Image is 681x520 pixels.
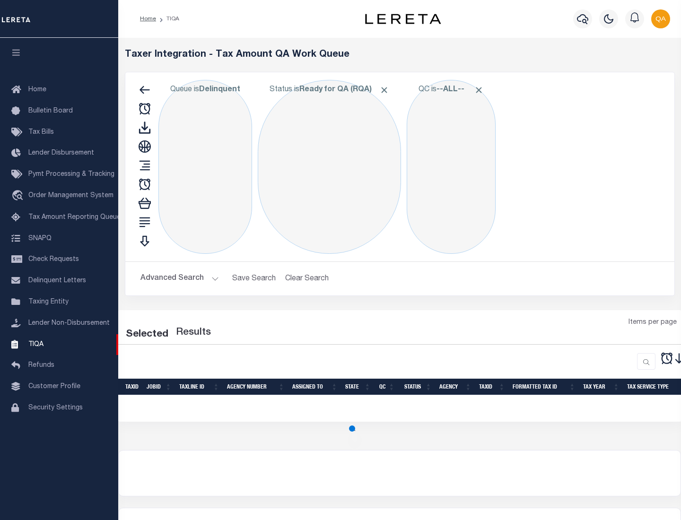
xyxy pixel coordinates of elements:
span: Security Settings [28,405,83,411]
li: TIQA [156,15,179,23]
b: --ALL-- [437,86,464,94]
th: Formatted Tax ID [509,379,579,395]
th: TaxLine ID [175,379,223,395]
span: Home [28,87,46,93]
h5: Taxer Integration - Tax Amount QA Work Queue [125,49,675,61]
th: Status [399,379,436,395]
button: Clear Search [281,269,333,288]
th: State [341,379,375,395]
span: Pymt Processing & Tracking [28,171,114,178]
span: Click to Remove [379,85,389,95]
button: Save Search [227,269,281,288]
th: Agency Number [223,379,288,395]
th: Agency [436,379,475,395]
img: logo-dark.svg [365,14,441,24]
th: JobID [143,379,175,395]
span: TIQA [28,341,44,347]
th: QC [375,379,399,395]
span: Items per page [629,318,677,328]
span: Tax Amount Reporting Queue [28,214,121,221]
th: Tax Year [579,379,623,395]
span: Order Management System [28,192,113,199]
span: Lender Non-Disbursement [28,320,110,327]
span: Check Requests [28,256,79,263]
span: Delinquent Letters [28,277,86,284]
span: Refunds [28,362,54,369]
div: Click to Edit [407,80,496,254]
span: SNAPQ [28,235,52,242]
span: Customer Profile [28,383,80,390]
span: Tax Bills [28,129,54,136]
div: Click to Edit [158,80,252,254]
span: Lender Disbursement [28,150,94,156]
b: Delinquent [199,86,240,94]
th: Assigned To [288,379,341,395]
div: Click to Edit [258,80,401,254]
span: Taxing Entity [28,299,69,305]
img: svg+xml;base64,PHN2ZyB4bWxucz0iaHR0cDovL3d3dy53My5vcmcvMjAwMC9zdmciIHBvaW50ZXItZXZlbnRzPSJub25lIi... [651,9,670,28]
i: travel_explore [11,190,26,202]
b: Ready for QA (RQA) [299,86,389,94]
th: TaxID [475,379,509,395]
div: Selected [126,327,168,342]
span: Click to Remove [474,85,484,95]
span: Bulletin Board [28,108,73,114]
button: Advanced Search [140,269,219,288]
th: TaxID [122,379,143,395]
a: Home [140,16,156,22]
label: Results [176,325,211,340]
